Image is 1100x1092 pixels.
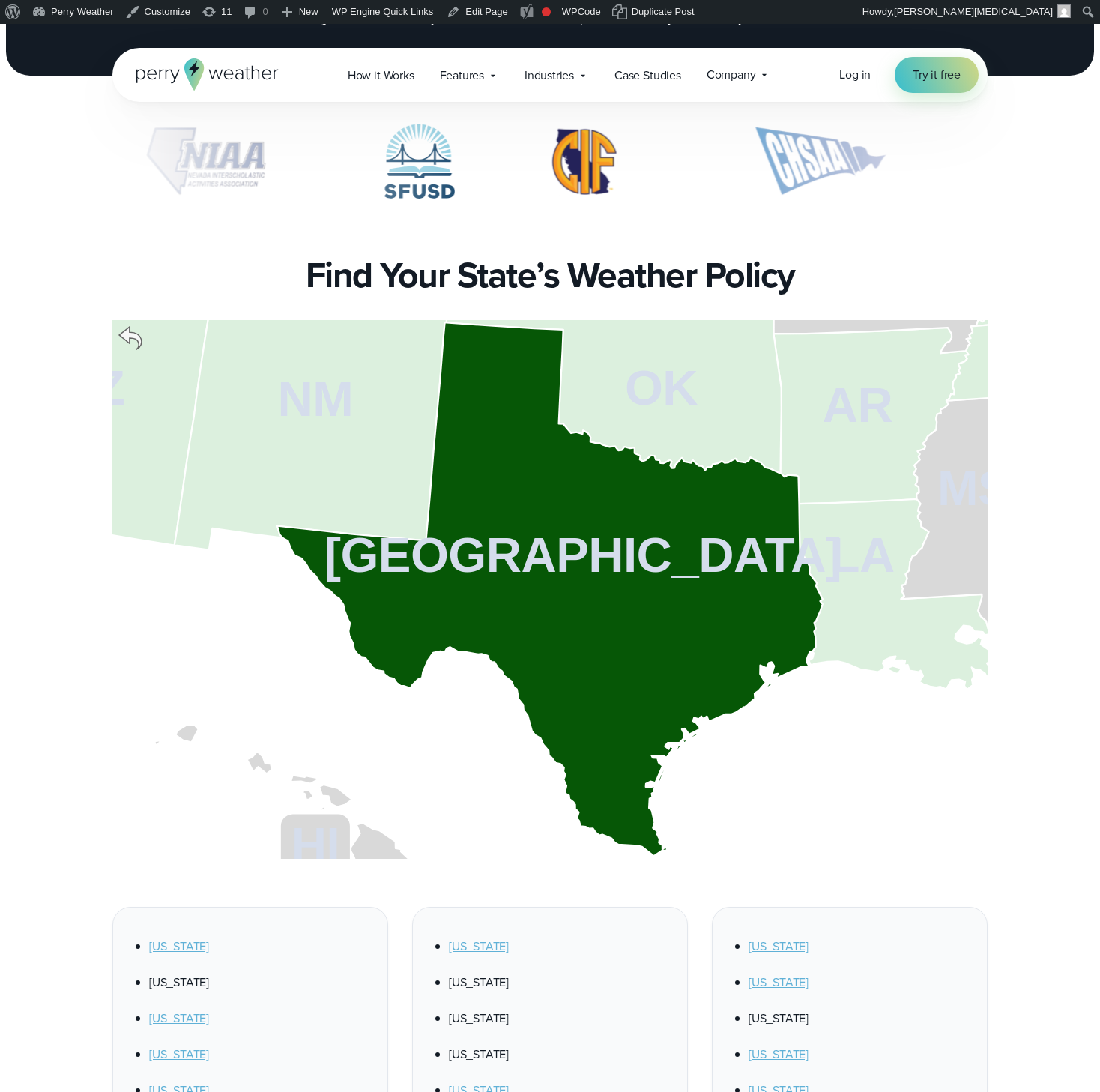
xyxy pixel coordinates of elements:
tspan: AZ [60,361,124,415]
tspan: AR [824,378,894,433]
a: [US_STATE] [749,938,809,955]
div: 2 of 10 [99,124,312,199]
span: Try it free [913,66,961,84]
div: 3 of 10 [384,124,455,199]
tspan: [GEOGRAPHIC_DATA] [324,528,842,582]
li: [US_STATE] [449,956,669,992]
div: 5 of 10 [714,124,927,199]
span: Log in [839,66,871,83]
img: CIF.svg [527,124,642,199]
li: [US_STATE] [749,992,969,1028]
div: slideshow [112,124,988,206]
tspan: MS [938,461,1011,516]
a: Case Studies [602,60,694,91]
img: NIAA-Nevada-Interscholastic-Activities-Association.svg [99,124,312,199]
span: Industries [525,67,574,85]
img: CHSAA-Colorado-High-School-Activities-Association.svg [714,124,927,199]
a: Try it free [895,57,979,93]
li: [US_STATE] [149,956,369,992]
a: [US_STATE] [149,938,209,955]
tspan: NM [278,372,354,426]
a: [US_STATE] [749,974,809,991]
tspan: HI [291,818,339,873]
a: Log in [839,66,871,84]
img: San Fransisco Unified School District [384,124,455,199]
tspan: LA [830,528,895,582]
span: Company [707,66,756,84]
span: [PERSON_NAME][MEDICAL_DATA] [894,6,1053,17]
a: [US_STATE] [149,1010,209,1027]
li: [US_STATE] [449,1028,669,1064]
span: Features [440,67,484,85]
a: How it Works [335,60,427,91]
a: [US_STATE] [449,938,509,955]
a: [US_STATE] [149,1046,209,1063]
li: [US_STATE] [449,992,669,1028]
a: [US_STATE] [749,1046,809,1063]
div: 4 of 10 [527,124,642,199]
span: Case Studies [614,67,681,85]
tspan: OK [625,361,698,415]
h2: Find Your State’s Weather Policy [306,254,795,296]
div: Needs improvement [542,7,551,16]
span: How it Works [348,67,414,85]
